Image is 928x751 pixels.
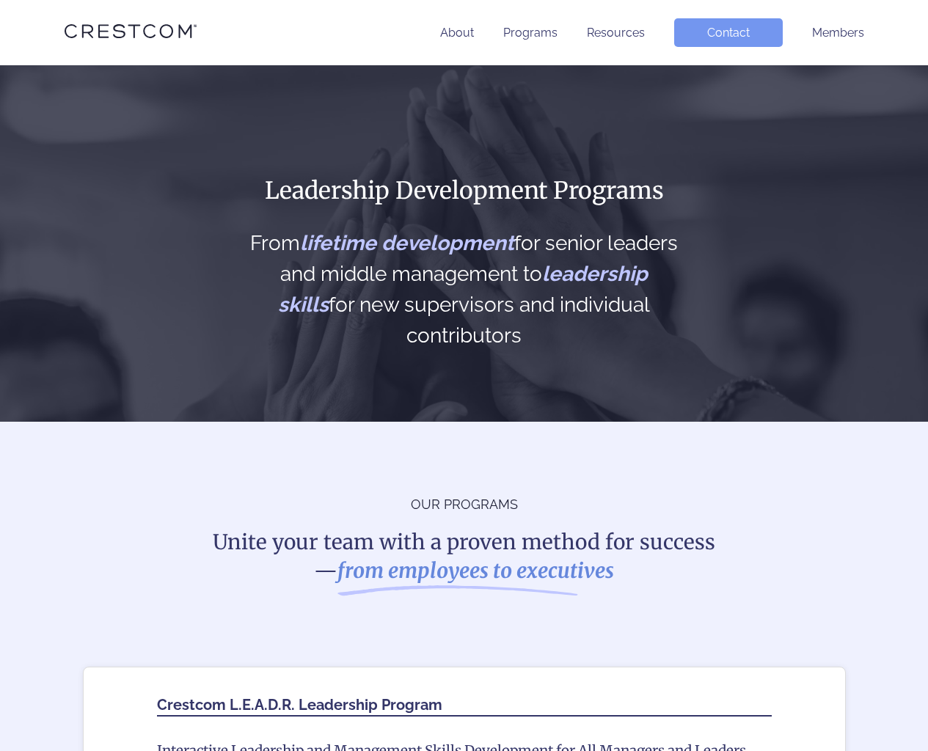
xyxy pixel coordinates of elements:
a: Contact [674,18,783,47]
span: lifetime development [300,231,514,255]
a: Programs [503,26,558,40]
i: from employees to executives [337,557,614,585]
p: OUR PROGRAMS [83,495,846,513]
h2: Unite your team with a proven method for success— [203,528,726,585]
h2: Crestcom L.E.A.D.R. Leadership Program [157,695,772,717]
h2: From for senior leaders and middle management to for new supervisors and individual contributors [245,228,683,351]
h1: Leadership Development Programs [245,175,683,206]
a: About [440,26,474,40]
a: Resources [587,26,645,40]
a: Members [812,26,864,40]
